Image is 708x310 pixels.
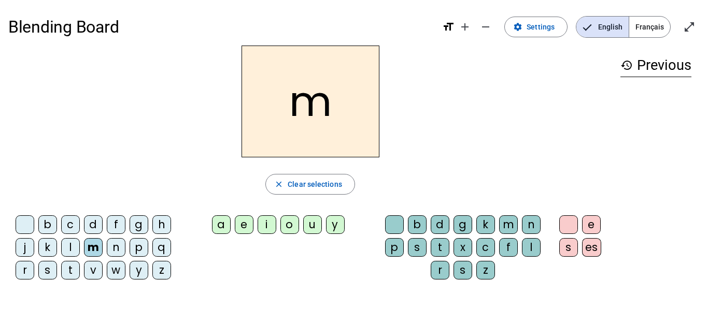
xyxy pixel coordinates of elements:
[130,261,148,279] div: y
[454,261,472,279] div: s
[476,261,495,279] div: z
[499,215,518,234] div: m
[454,215,472,234] div: g
[620,59,633,71] mat-icon: history
[107,238,125,257] div: n
[527,21,555,33] span: Settings
[576,16,671,38] mat-button-toggle-group: Language selection
[582,215,601,234] div: e
[522,215,541,234] div: n
[265,174,355,195] button: Clear selections
[431,215,449,234] div: d
[288,178,342,190] span: Clear selections
[235,215,253,234] div: e
[280,215,299,234] div: o
[303,215,322,234] div: u
[431,261,449,279] div: r
[522,238,541,257] div: l
[476,215,495,234] div: k
[629,17,670,37] span: Français
[582,238,601,257] div: es
[152,215,171,234] div: h
[476,238,495,257] div: c
[107,215,125,234] div: f
[107,261,125,279] div: w
[274,180,284,189] mat-icon: close
[130,238,148,257] div: p
[152,261,171,279] div: z
[679,17,700,37] button: Enter full screen
[16,261,34,279] div: r
[61,215,80,234] div: c
[455,17,475,37] button: Increase font size
[504,17,568,37] button: Settings
[61,261,80,279] div: t
[479,21,492,33] mat-icon: remove
[84,215,103,234] div: d
[38,238,57,257] div: k
[38,215,57,234] div: b
[620,54,691,77] h3: Previous
[576,17,629,37] span: English
[16,238,34,257] div: j
[242,46,379,157] h2: m
[385,238,404,257] div: p
[454,238,472,257] div: x
[559,238,578,257] div: s
[152,238,171,257] div: q
[130,215,148,234] div: g
[8,10,434,43] h1: Blending Board
[513,22,522,32] mat-icon: settings
[683,21,696,33] mat-icon: open_in_full
[475,17,496,37] button: Decrease font size
[258,215,276,234] div: i
[408,238,427,257] div: s
[84,261,103,279] div: v
[499,238,518,257] div: f
[61,238,80,257] div: l
[408,215,427,234] div: b
[431,238,449,257] div: t
[84,238,103,257] div: m
[326,215,345,234] div: y
[459,21,471,33] mat-icon: add
[212,215,231,234] div: a
[442,21,455,33] mat-icon: format_size
[38,261,57,279] div: s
